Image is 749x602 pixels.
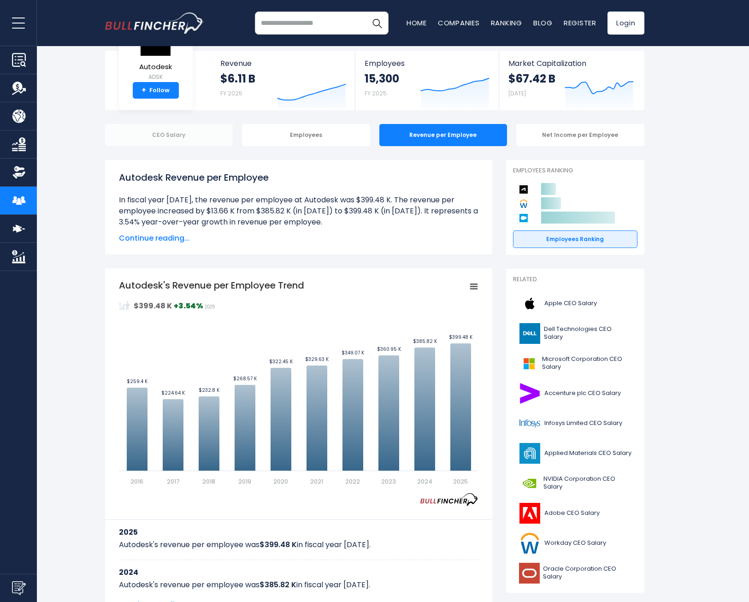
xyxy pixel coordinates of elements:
a: Employees 15,300 FY 2025 [355,51,499,110]
span: NVIDIA Corporation CEO Salary [543,475,632,491]
text: $268.57 K [233,375,257,382]
text: $224.64 K [161,390,185,396]
strong: +3.54% [174,301,203,311]
span: Revenue [220,59,346,68]
img: NVDA logo [519,473,541,494]
span: Market Capitalization [508,59,634,68]
img: Autodesk competitors logo [518,183,530,195]
span: Oracle Corporation CEO Salary [543,565,632,581]
a: Go to homepage [105,12,204,34]
a: Revenue $6.11 B FY 2025 [211,51,355,110]
a: Oracle Corporation CEO Salary [513,561,637,586]
li: In fiscal year [DATE], the revenue per employee at Autodesk was $399.48 K. The revenue per employ... [119,195,478,228]
a: NVIDIA Corporation CEO Salary [513,471,637,496]
b: $385.82 K [259,579,296,590]
span: Continue reading... [119,233,478,244]
h3: 2024 [119,567,478,578]
a: Autodesk ADSK [139,25,172,83]
text: 2018 [202,477,215,486]
a: +Follow [133,82,179,99]
text: $349.07 K [342,349,365,356]
small: ADSK [139,73,172,81]
img: bullfincher logo [105,12,204,34]
h1: Autodesk Revenue per Employee [119,171,478,184]
text: 2025 [453,477,468,486]
text: 2016 [130,477,143,486]
img: RevenuePerEmployee.svg [119,300,130,311]
img: ADBE logo [519,503,542,524]
text: $399.48 K [449,334,473,341]
img: AMAT logo [519,443,542,464]
small: FY 2025 [220,89,242,97]
text: $329.63 K [305,356,329,363]
p: Autodesk's revenue per employee was in fiscal year [DATE]. [119,579,478,590]
tspan: Autodesk's Revenue per Employee Trend [119,279,304,292]
a: Blog [533,18,553,28]
p: Related [513,276,637,283]
div: Revenue per Employee [379,124,507,146]
img: DELL logo [519,323,542,344]
text: 2024 [417,477,432,486]
a: Home [407,18,427,28]
span: Applied Materials CEO Salary [544,449,631,457]
img: ORCL logo [519,563,540,584]
span: Employees [365,59,490,68]
text: $232.8 K [199,387,220,394]
span: Autodesk [139,63,172,71]
div: Employees [242,124,370,146]
strong: $6.11 B [220,71,255,86]
a: Workday CEO Salary [513,531,637,556]
a: Market Capitalization $67.42 B [DATE] [499,51,643,110]
a: Employees Ranking [513,230,637,248]
span: Apple CEO Salary [544,300,597,307]
b: $399.48 K [259,539,297,550]
span: Dell Technologies CEO Salary [544,325,631,341]
text: $259.4 K [127,378,148,385]
span: Infosys Limited CEO Salary [544,419,622,427]
img: AAPL logo [519,293,542,314]
img: WDAY logo [519,533,542,554]
text: $385.82 K [413,338,437,345]
span: 2025 [205,304,215,309]
h3: 2025 [119,526,478,538]
a: Register [564,18,596,28]
img: ACN logo [519,383,542,404]
img: Ownership [12,165,26,179]
text: 2019 [238,477,251,486]
a: Apple CEO Salary [513,291,637,316]
button: Search [366,12,389,35]
img: Salesforce competitors logo [518,212,530,224]
text: 2017 [166,477,179,486]
text: $360.95 K [377,346,401,353]
img: Workday competitors logo [518,198,530,210]
span: Adobe CEO Salary [544,509,600,517]
div: CEO Salary [105,124,233,146]
strong: $399.48 K [134,301,172,311]
a: Accenture plc CEO Salary [513,381,637,406]
div: Net Income per Employee [516,124,644,146]
a: Companies [438,18,480,28]
img: MSFT logo [519,353,539,374]
p: Autodesk's revenue per employee was in fiscal year [DATE]. [119,539,478,550]
small: FY 2025 [365,89,387,97]
span: Accenture plc CEO Salary [544,390,621,397]
a: Dell Technologies CEO Salary [513,321,637,346]
span: Microsoft Corporation CEO Salary [542,355,632,371]
p: Employees Ranking [513,167,637,175]
strong: + [142,86,146,94]
text: 2021 [310,477,323,486]
svg: Autodesk's Revenue per Employee Trend [119,279,478,486]
text: $322.45 K [269,358,293,365]
text: 2022 [345,477,360,486]
text: 2020 [273,477,288,486]
a: Infosys Limited CEO Salary [513,411,637,436]
a: Login [607,12,644,35]
strong: 15,300 [365,71,399,86]
small: [DATE] [508,89,526,97]
a: Microsoft Corporation CEO Salary [513,351,637,376]
a: Applied Materials CEO Salary [513,441,637,466]
a: Ranking [491,18,522,28]
a: Adobe CEO Salary [513,501,637,526]
text: 2023 [381,477,396,486]
span: Workday CEO Salary [544,539,606,547]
